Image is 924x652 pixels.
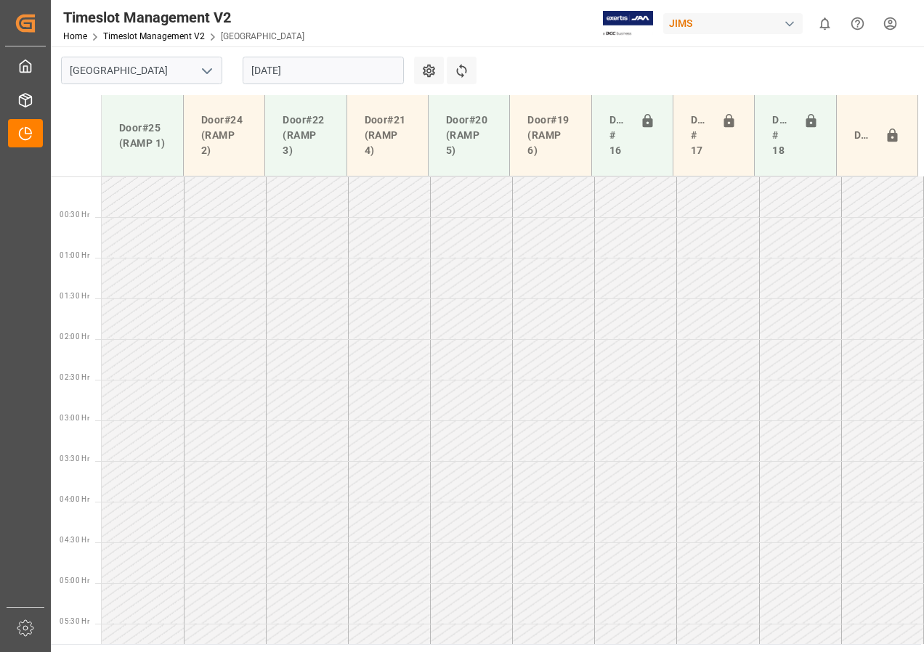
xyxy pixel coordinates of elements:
button: open menu [195,60,217,82]
span: 02:30 Hr [60,373,89,381]
span: 00:30 Hr [60,211,89,219]
div: Door#23 [848,122,879,150]
div: Door#24 (RAMP 2) [195,107,253,164]
span: 01:30 Hr [60,292,89,300]
button: JIMS [663,9,808,37]
div: Doors # 18 [766,107,797,164]
span: 04:30 Hr [60,536,89,544]
div: Door#25 (RAMP 1) [113,115,171,157]
span: 02:00 Hr [60,333,89,341]
input: Type to search/select [61,57,222,84]
div: JIMS [663,13,803,34]
div: Doors # 17 [685,107,716,164]
span: 03:30 Hr [60,455,89,462]
button: Help Center [841,7,874,40]
span: 03:00 Hr [60,414,89,422]
span: 01:00 Hr [60,251,89,259]
button: show 0 new notifications [808,7,841,40]
span: 05:00 Hr [60,576,89,584]
a: Home [63,31,87,41]
a: Timeslot Management V2 [103,31,205,41]
span: 05:30 Hr [60,617,89,625]
div: Door#19 (RAMP 6) [522,107,579,164]
div: Doors # 16 [604,107,634,164]
div: Door#21 (RAMP 4) [359,107,416,164]
div: Timeslot Management V2 [63,7,304,28]
div: Door#20 (RAMP 5) [440,107,498,164]
span: 04:00 Hr [60,495,89,503]
img: Exertis%20JAM%20-%20Email%20Logo.jpg_1722504956.jpg [603,11,653,36]
input: DD-MM-YYYY [243,57,404,84]
div: Door#22 (RAMP 3) [277,107,334,164]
